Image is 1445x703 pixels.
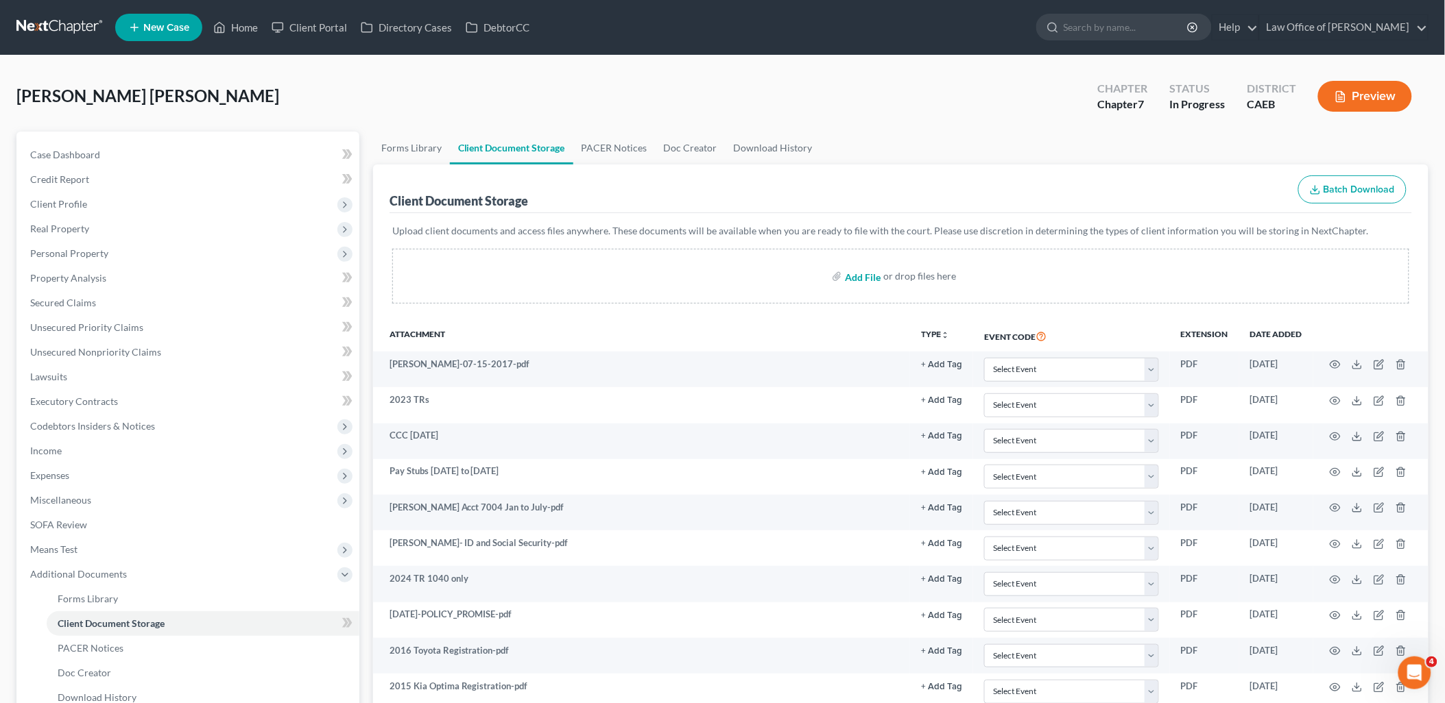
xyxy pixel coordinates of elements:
td: PDF [1170,387,1239,423]
td: PDF [1170,602,1239,638]
td: [PERSON_NAME]- ID and Social Security-pdf [373,530,910,566]
a: + Add Tag [921,358,962,371]
a: + Add Tag [921,644,962,657]
span: Lawsuits [30,371,67,382]
a: + Add Tag [921,572,962,585]
a: Forms Library [47,587,359,611]
td: [DATE] [1239,530,1313,566]
td: [DATE] [1239,351,1313,387]
td: PDF [1170,351,1239,387]
button: + Add Tag [921,611,962,620]
div: Chapter [1097,97,1147,112]
div: In Progress [1169,97,1225,112]
span: Unsecured Priority Claims [30,321,143,333]
span: Income [30,445,62,456]
a: Help [1213,15,1258,40]
a: Case Dashboard [19,143,359,167]
a: PACER Notices [47,636,359,661]
a: Law Office of [PERSON_NAME] [1260,15,1428,40]
button: + Add Tag [921,468,962,477]
input: Search by name... [1064,14,1189,40]
button: TYPEunfold_more [921,330,949,339]
a: Home [206,15,265,40]
th: Date added [1239,320,1313,351]
a: + Add Tag [921,608,962,621]
button: + Add Tag [921,575,962,584]
td: Pay Stubs [DATE] to [DATE] [373,459,910,495]
span: Batch Download [1324,184,1395,195]
td: [PERSON_NAME] Acct 7004 Jan to July-pdf [373,495,910,530]
td: PDF [1170,459,1239,495]
span: 4 [1426,656,1437,667]
td: 2024 TR 1040 only [373,566,910,602]
button: + Add Tag [921,682,962,691]
p: Upload client documents and access files anywhere. These documents will be available when you are... [392,224,1409,238]
a: Property Analysis [19,266,359,291]
td: CCC [DATE] [373,423,910,459]
iframe: Intercom live chat [1398,656,1431,689]
th: Extension [1170,320,1239,351]
td: [DATE] [1239,387,1313,423]
td: [DATE] [1239,638,1313,674]
a: + Add Tag [921,536,962,550]
td: [DATE] [1239,495,1313,530]
a: Doc Creator [47,661,359,685]
td: PDF [1170,530,1239,566]
button: + Add Tag [921,504,962,513]
span: Doc Creator [58,667,111,678]
a: + Add Tag [921,465,962,478]
a: Lawsuits [19,365,359,389]
th: Event Code [973,320,1170,351]
a: + Add Tag [921,393,962,406]
button: + Add Tag [921,432,962,441]
a: Download History [726,132,821,164]
span: Miscellaneous [30,494,91,506]
td: PDF [1170,566,1239,602]
a: Client Portal [265,15,354,40]
span: Expenses [30,469,69,481]
div: or drop files here [883,269,956,283]
a: Forms Library [373,132,450,164]
a: Client Document Storage [47,611,359,636]
td: [DATE] [1239,602,1313,638]
div: CAEB [1247,97,1296,112]
button: Preview [1318,81,1412,112]
td: [DATE] [1239,459,1313,495]
td: [DATE] [1239,423,1313,459]
button: + Add Tag [921,360,962,369]
span: SOFA Review [30,519,87,530]
span: Download History [58,691,136,703]
div: Status [1169,81,1225,97]
td: 2016 Toyota Registration-pdf [373,638,910,674]
span: Codebtors Insiders & Notices [30,420,155,432]
span: Means Test [30,543,77,555]
a: SOFA Review [19,513,359,537]
button: Batch Download [1298,175,1407,204]
td: PDF [1170,495,1239,530]
span: 7 [1138,97,1144,110]
span: Client Document Storage [58,617,165,629]
span: PACER Notices [58,642,123,654]
span: Real Property [30,223,89,234]
div: Client Document Storage [390,193,529,209]
a: PACER Notices [573,132,656,164]
span: [PERSON_NAME] [PERSON_NAME] [16,86,279,106]
a: + Add Tag [921,680,962,693]
span: Credit Report [30,173,89,185]
div: Chapter [1097,81,1147,97]
i: unfold_more [941,331,949,339]
span: Client Profile [30,198,87,210]
a: Client Document Storage [450,132,573,164]
button: + Add Tag [921,539,962,548]
div: District [1247,81,1296,97]
a: + Add Tag [921,501,962,514]
span: Property Analysis [30,272,106,284]
td: PDF [1170,423,1239,459]
td: 2023 TRs [373,387,910,423]
a: Secured Claims [19,291,359,315]
a: Executory Contracts [19,389,359,414]
button: + Add Tag [921,647,962,656]
button: + Add Tag [921,396,962,405]
a: Unsecured Nonpriority Claims [19,340,359,365]
span: Secured Claims [30,297,96,308]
